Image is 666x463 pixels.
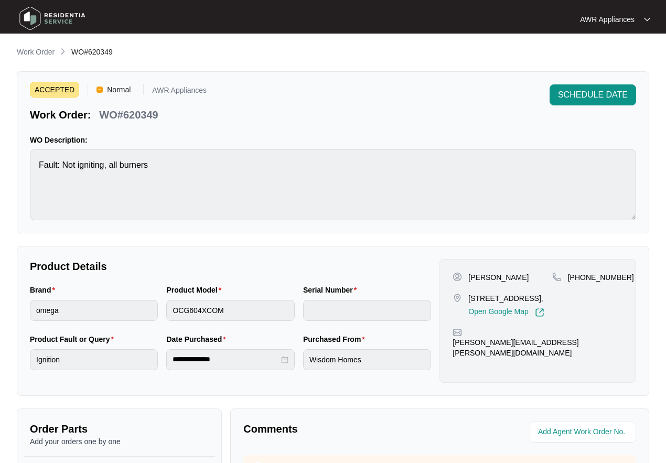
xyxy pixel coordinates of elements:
label: Date Purchased [166,334,230,344]
input: Purchased From [303,349,431,370]
label: Product Fault or Query [30,334,118,344]
span: Normal [103,82,135,98]
p: [STREET_ADDRESS], [468,293,544,304]
p: Order Parts [30,422,209,436]
input: Serial Number [303,300,431,321]
label: Product Model [166,285,225,295]
img: residentia service logo [16,3,89,34]
p: WO Description: [30,135,636,145]
img: chevron-right [59,47,67,56]
img: map-pin [453,328,462,337]
p: [PERSON_NAME] [468,272,529,283]
input: Date Purchased [173,354,278,365]
img: user-pin [453,272,462,282]
img: map-pin [453,293,462,303]
p: Work Order [17,47,55,57]
p: WO#620349 [99,107,158,122]
p: Add your orders one by one [30,436,209,447]
img: Vercel Logo [96,87,103,93]
img: dropdown arrow [644,17,650,22]
label: Purchased From [303,334,369,344]
img: map-pin [552,272,562,282]
p: Comments [243,422,432,436]
a: Open Google Map [468,308,544,317]
input: Product Model [166,300,294,321]
label: Serial Number [303,285,361,295]
span: WO#620349 [71,48,113,56]
p: AWR Appliances [580,14,635,25]
span: SCHEDULE DATE [558,89,628,101]
p: AWR Appliances [152,87,207,98]
label: Brand [30,285,59,295]
p: [PHONE_NUMBER] [568,272,634,283]
p: Product Details [30,259,431,274]
img: Link-External [535,308,544,317]
span: ACCEPTED [30,82,79,98]
p: [PERSON_NAME][EMAIL_ADDRESS][PERSON_NAME][DOMAIN_NAME] [453,337,623,358]
input: Brand [30,300,158,321]
input: Product Fault or Query [30,349,158,370]
p: Work Order: [30,107,91,122]
textarea: Fault: Not igniting, all burners [30,149,636,220]
a: Work Order [15,47,57,58]
input: Add Agent Work Order No. [538,426,630,438]
button: SCHEDULE DATE [550,84,636,105]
